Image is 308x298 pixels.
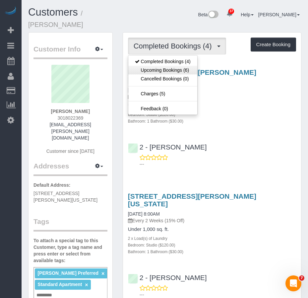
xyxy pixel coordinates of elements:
a: [STREET_ADDRESS][PERSON_NAME][US_STATE] [128,192,256,208]
label: To attach a special tag to this Customer, type a tag name and press enter or select from availabl... [33,237,107,264]
span: 3018022369 [57,115,83,121]
a: Upcoming Bookings (6) [128,66,197,74]
img: Automaid Logo [4,7,17,16]
span: 37 [228,9,234,14]
a: × [101,271,104,276]
strong: [PERSON_NAME] [51,109,90,114]
a: 2 - [PERSON_NAME] [128,143,207,151]
a: [PERSON_NAME] [258,12,300,17]
iframe: Intercom live chat [285,275,301,291]
span: Customer since [DATE] [46,149,94,154]
a: Completed Bookings (4) [128,57,197,66]
a: Cancelled Bookings (0) [128,74,197,83]
a: Beta [198,12,219,17]
small: 2 x Load(s) of Laundry [128,236,167,241]
p: --- [140,291,296,298]
button: Completed Bookings (4) [128,38,226,54]
a: [DATE] 8:00AM [128,211,160,217]
small: Bedroom: Studio ($120.00) [128,243,175,248]
label: Default Address: [33,182,71,188]
a: 2 - [PERSON_NAME] [128,274,207,281]
legend: Customer Info [33,44,107,59]
small: Bathroom: 1 Bathroom ($30.00) [128,249,183,254]
p: Every 2 Weeks (15% Off) [128,217,296,224]
img: New interface [208,11,218,19]
a: 37 [223,7,236,21]
h4: Under 1,000 sq. ft. [128,227,296,232]
h4: Under 1,000 sq. ft. [128,103,296,108]
span: Standard Apartment [37,282,82,287]
span: [PERSON_NAME] Preferred [37,270,98,276]
a: Charges (5) [128,89,197,98]
button: Create Booking [251,38,296,51]
small: Bathroom: 1 Bathroom ($30.00) [128,119,183,124]
a: Help [241,12,254,17]
a: Feedback (0) [128,104,197,113]
span: [STREET_ADDRESS][PERSON_NAME][US_STATE] [33,191,97,203]
a: × [85,282,88,288]
legend: Tags [33,217,107,232]
p: --- [140,161,296,167]
a: Customers [28,6,78,18]
p: Every 2 Weeks (15% Off) [128,93,296,100]
span: Completed Bookings (4) [134,42,215,50]
a: [EMAIL_ADDRESS][PERSON_NAME][DOMAIN_NAME] [50,122,91,141]
small: Bedroom: Studio ($120.00) [128,112,175,117]
span: 7 [299,275,304,281]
